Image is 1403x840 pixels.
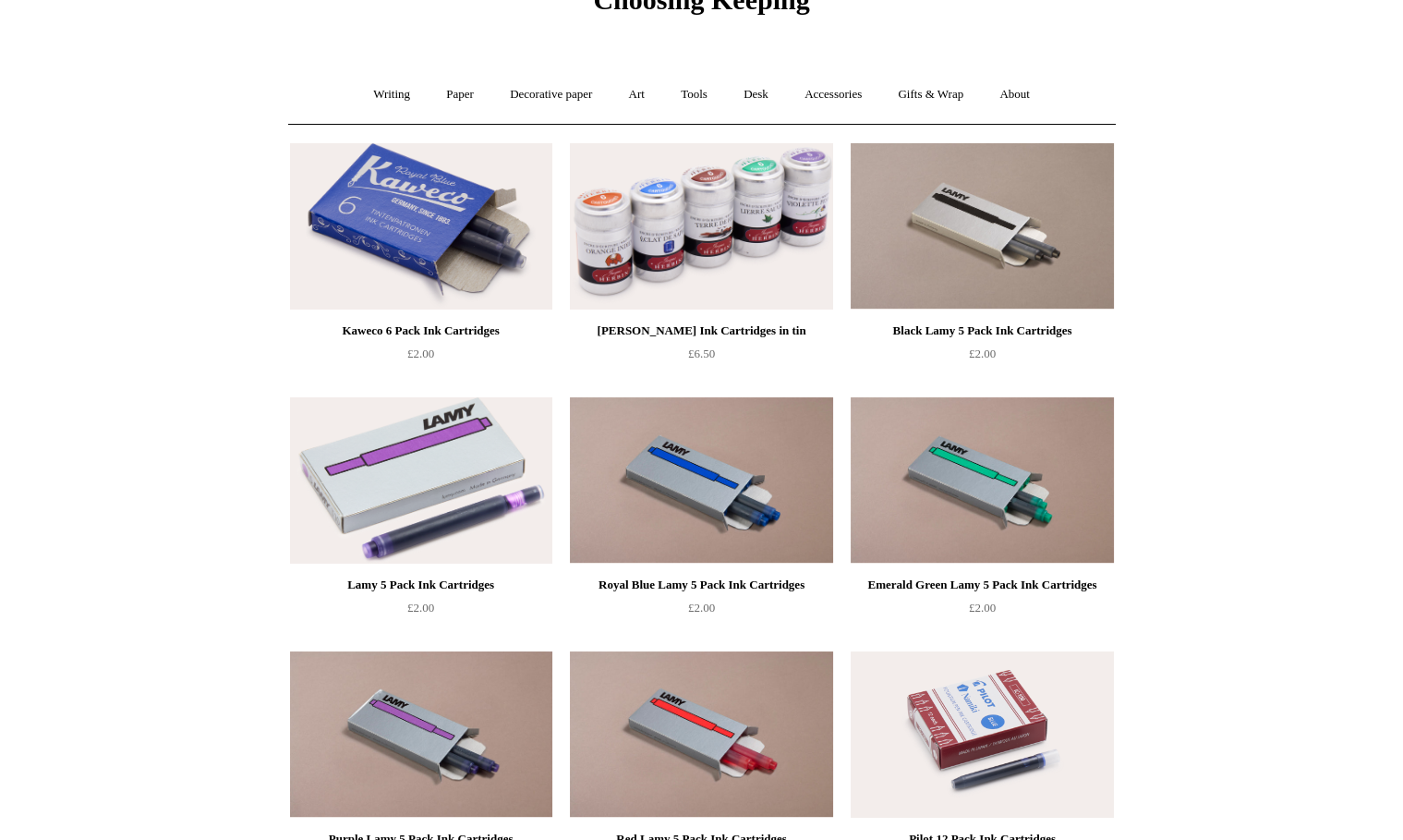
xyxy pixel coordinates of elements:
[851,397,1113,564] img: Emerald Green Lamy 5 Pack Ink Cartridges
[664,70,724,119] a: Tools
[570,651,832,818] img: Red Lamy 5 Pack Ink Cartridges
[570,397,832,564] a: Royal Blue Lamy 5 Pack Ink Cartridges Royal Blue Lamy 5 Pack Ink Cartridges
[855,320,1108,342] div: Black Lamy 5 Pack Ink Cartridges
[851,651,1113,818] a: Pilot 12 Pack Ink Cartridges Pilot 12 Pack Ink Cartridges
[570,320,832,396] a: [PERSON_NAME] Ink Cartridges in tin £6.50
[688,347,715,360] span: £6.50
[969,347,996,360] span: £2.00
[290,651,552,818] img: Purple Lamy 5 Pack Ink Cartridges
[788,70,878,119] a: Accessories
[357,70,427,119] a: Writing
[855,574,1108,596] div: Emerald Green Lamy 5 Pack Ink Cartridges
[570,143,832,310] img: J. Herbin Ink Cartridges in tin
[493,70,609,119] a: Decorative paper
[575,574,828,596] div: Royal Blue Lamy 5 Pack Ink Cartridges
[570,574,832,650] a: Royal Blue Lamy 5 Pack Ink Cartridges £2.00
[290,397,552,564] img: Lamy 5 Pack Ink Cartridges
[290,143,552,310] a: Kaweco 6 Pack Ink Cartridges Kaweco 6 Pack Ink Cartridges
[407,601,434,615] span: £2.00
[290,574,552,650] a: Lamy 5 Pack Ink Cartridges £2.00
[407,347,434,360] span: £2.00
[570,397,832,564] img: Royal Blue Lamy 5 Pack Ink Cartridges
[969,601,996,615] span: £2.00
[983,70,1046,119] a: About
[290,320,552,396] a: Kaweco 6 Pack Ink Cartridges £2.00
[570,651,832,818] a: Red Lamy 5 Pack Ink Cartridges Red Lamy 5 Pack Ink Cartridges
[881,70,980,119] a: Gifts & Wrap
[688,601,715,615] span: £2.00
[290,143,552,310] img: Kaweco 6 Pack Ink Cartridges
[575,320,828,342] div: [PERSON_NAME] Ink Cartridges in tin
[295,320,548,342] div: Kaweco 6 Pack Ink Cartridges
[612,70,661,119] a: Art
[851,651,1113,818] img: Pilot 12 Pack Ink Cartridges
[295,574,548,596] div: Lamy 5 Pack Ink Cartridges
[727,70,785,119] a: Desk
[851,143,1113,310] img: Black Lamy 5 Pack Ink Cartridges
[851,397,1113,564] a: Emerald Green Lamy 5 Pack Ink Cartridges Emerald Green Lamy 5 Pack Ink Cartridges
[851,143,1113,310] a: Black Lamy 5 Pack Ink Cartridges Black Lamy 5 Pack Ink Cartridges
[851,320,1113,396] a: Black Lamy 5 Pack Ink Cartridges £2.00
[429,70,490,119] a: Paper
[570,143,832,310] a: J. Herbin Ink Cartridges in tin J. Herbin Ink Cartridges in tin
[851,574,1113,650] a: Emerald Green Lamy 5 Pack Ink Cartridges £2.00
[290,651,552,818] a: Purple Lamy 5 Pack Ink Cartridges Purple Lamy 5 Pack Ink Cartridges
[290,397,552,564] a: Lamy 5 Pack Ink Cartridges Lamy 5 Pack Ink Cartridges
